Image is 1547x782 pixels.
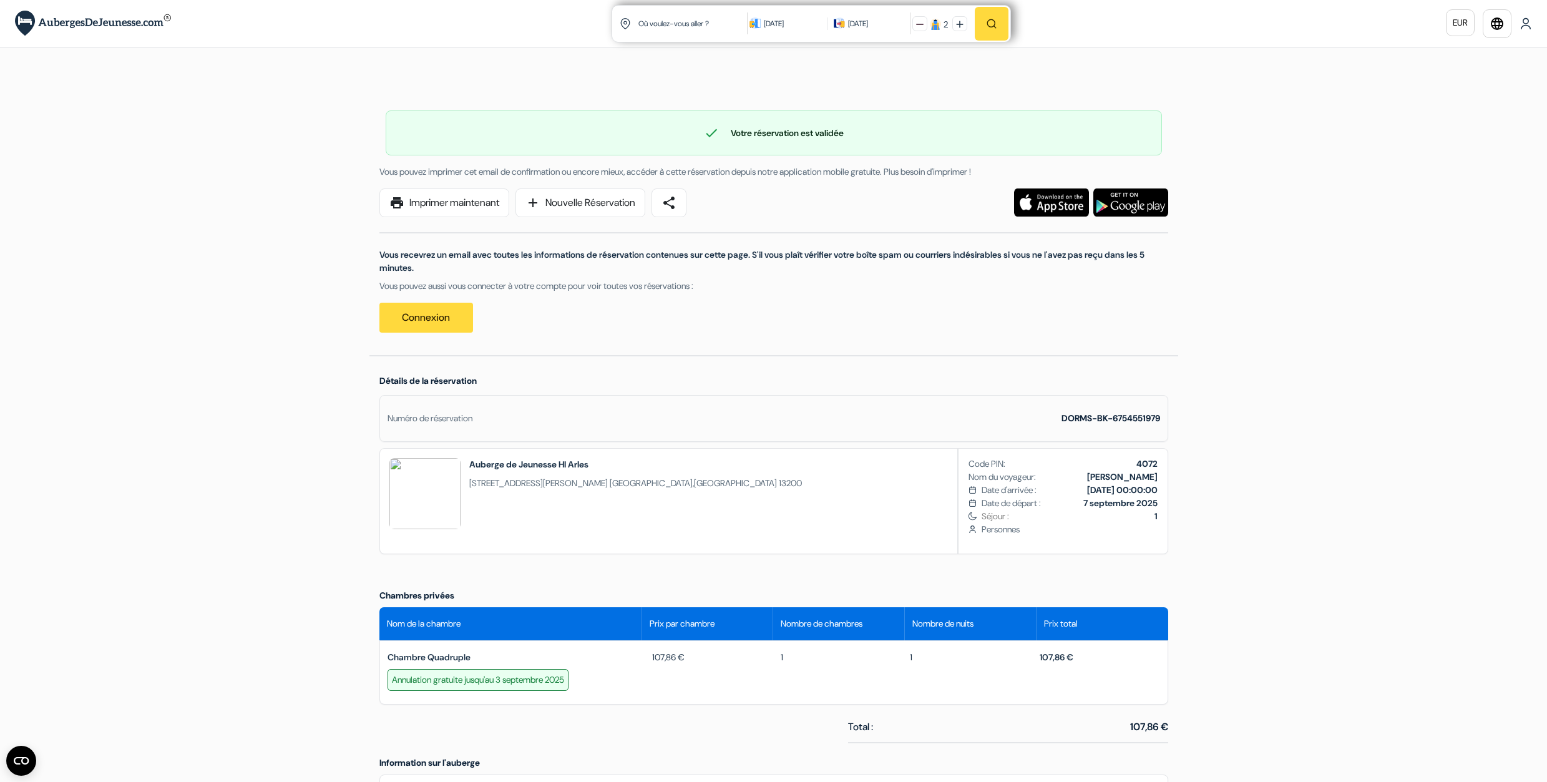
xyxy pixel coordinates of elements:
span: Nom de la chambre [387,617,461,630]
span: Information sur l'auberge [379,757,480,768]
span: Prix total [1044,617,1078,630]
img: BmBeYFVgADEAMwVj [389,458,461,529]
div: 1 [902,651,1031,664]
span: Chambre Quadruple [388,652,471,663]
img: calendarIcon icon [749,17,761,29]
span: [STREET_ADDRESS][PERSON_NAME] [469,477,608,489]
span: Code PIN: [969,457,1005,471]
span: 13200 [779,477,802,489]
img: minus [916,21,924,28]
span: check [704,125,719,140]
b: 4072 [1136,458,1158,469]
span: Nombre de nuits [912,617,974,630]
a: language [1483,9,1511,38]
p: Vous pouvez aussi vous connecter à votre compte pour voir toutes vos réservations : [379,280,1168,293]
strong: DORMS-BK-6754551979 [1061,413,1160,424]
span: Chambres privées [379,590,454,601]
img: plus [956,21,964,28]
span: share [661,195,676,210]
button: Ouvrir le widget CMP [6,746,36,776]
img: Téléchargez l'application gratuite [1093,188,1168,217]
span: 107,86 € [645,651,685,664]
span: 107,86 € [1040,652,1073,663]
b: [DATE] 00:00:00 [1087,484,1158,496]
span: Nom du voyageur: [969,471,1036,484]
div: Numéro de réservation [388,412,472,425]
img: AubergesDeJeunesse.com [15,11,171,36]
img: calendarIcon icon [834,17,845,29]
img: location icon [620,18,631,29]
input: Ville, université ou logement [637,8,750,39]
span: 107,86 € [1130,720,1168,735]
span: [GEOGRAPHIC_DATA] [610,477,693,489]
span: [GEOGRAPHIC_DATA] [694,477,777,489]
span: Vous pouvez imprimer cet email de confirmation ou encore mieux, accéder à cette réservation depui... [379,166,971,177]
iframe: Boîte de dialogue "Se connecter avec Google" [1291,12,1535,202]
span: , [469,477,802,490]
b: 7 septembre 2025 [1083,497,1158,509]
div: [DATE] [848,17,868,30]
h2: Auberge de Jeunesse HI Arles [469,458,802,471]
span: Date de départ : [982,497,1041,510]
img: guest icon [930,19,941,30]
div: 1 [773,651,902,664]
div: Annulation gratuite jusqu'au 3 septembre 2025 [388,669,569,691]
p: Vous recevrez un email avec toutes les informations de réservation contenues sur cette page. S'il... [379,248,1168,275]
a: share [651,188,686,217]
span: Total : [848,720,873,735]
div: 2 [944,18,948,31]
a: addNouvelle Réservation [515,188,645,217]
span: Date d'arrivée : [982,484,1037,497]
a: EUR [1446,9,1475,36]
div: [DATE] [764,17,821,30]
a: Connexion [379,303,473,333]
span: print [389,195,404,210]
span: Détails de la réservation [379,375,477,386]
b: [PERSON_NAME] [1087,471,1158,482]
span: Personnes [982,523,1157,536]
b: 1 [1154,511,1158,522]
img: Téléchargez l'application gratuite [1014,188,1089,217]
a: printImprimer maintenant [379,188,509,217]
span: Prix par chambre [650,617,715,630]
span: Séjour : [982,510,1157,523]
span: add [525,195,540,210]
div: Votre réservation est validée [386,125,1161,140]
span: Nombre de chambres [781,617,862,630]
